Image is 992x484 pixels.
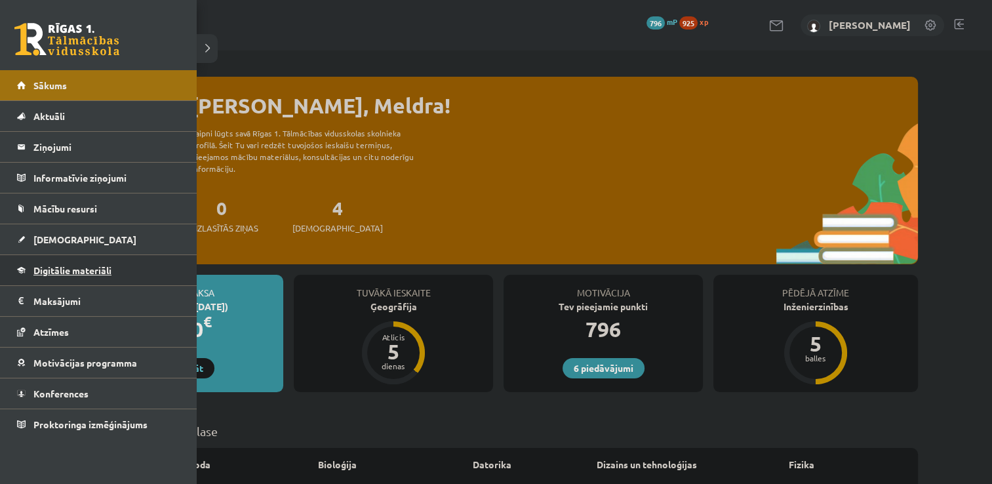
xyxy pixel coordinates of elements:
span: xp [700,16,708,27]
img: Meldra Mežvagare [807,20,820,33]
legend: Informatīvie ziņojumi [33,163,180,193]
a: Fizika [789,458,814,472]
a: Mācību resursi [17,193,180,224]
a: Ģeogrāfija Atlicis 5 dienas [294,300,493,386]
a: Bioloģija [318,458,357,472]
span: Konferences [33,388,89,399]
p: Mācību plāns 9.b JK klase [84,422,913,440]
a: Digitālie materiāli [17,255,180,285]
span: Aktuāli [33,110,65,122]
a: Sākums [17,70,180,100]
div: Laipni lūgts savā Rīgas 1. Tālmācības vidusskolas skolnieka profilā. Šeit Tu vari redzēt tuvojošo... [191,127,437,174]
div: Pēdējā atzīme [713,275,918,300]
a: 796 mP [646,16,677,27]
span: Motivācijas programma [33,357,137,369]
a: Ziņojumi [17,132,180,162]
span: € [203,312,212,331]
span: Atzīmes [33,326,69,338]
div: Motivācija [504,275,703,300]
a: Datorika [473,458,511,472]
a: [PERSON_NAME] [829,18,911,31]
a: Konferences [17,378,180,409]
span: Mācību resursi [33,203,97,214]
div: Inženierzinības [713,300,918,313]
a: Dizains un tehnoloģijas [597,458,697,472]
a: Motivācijas programma [17,348,180,378]
div: balles [796,354,835,362]
a: Aktuāli [17,101,180,131]
div: Tuvākā ieskaite [294,275,493,300]
a: Maksājumi [17,286,180,316]
a: 6 piedāvājumi [563,358,645,378]
span: [DEMOGRAPHIC_DATA] [292,222,383,235]
a: 0Neizlasītās ziņas [185,196,258,235]
span: mP [667,16,677,27]
span: Proktoringa izmēģinājums [33,418,148,430]
div: [PERSON_NAME], Meldra! [190,90,918,121]
span: Neizlasītās ziņas [185,222,258,235]
a: Proktoringa izmēģinājums [17,409,180,439]
div: 796 [504,313,703,345]
a: 925 xp [679,16,715,27]
div: Atlicis [374,333,413,341]
span: Sākums [33,79,67,91]
div: Ģeogrāfija [294,300,493,313]
legend: Maksājumi [33,286,180,316]
a: 4[DEMOGRAPHIC_DATA] [292,196,383,235]
span: Digitālie materiāli [33,264,111,276]
a: Rīgas 1. Tālmācības vidusskola [14,23,119,56]
span: 925 [679,16,698,30]
span: 796 [646,16,665,30]
a: Informatīvie ziņojumi [17,163,180,193]
a: Atzīmes [17,317,180,347]
legend: Ziņojumi [33,132,180,162]
a: [DEMOGRAPHIC_DATA] [17,224,180,254]
a: Inženierzinības 5 balles [713,300,918,386]
div: dienas [374,362,413,370]
div: 5 [796,333,835,354]
div: 5 [374,341,413,362]
div: Tev pieejamie punkti [504,300,703,313]
span: [DEMOGRAPHIC_DATA] [33,233,136,245]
